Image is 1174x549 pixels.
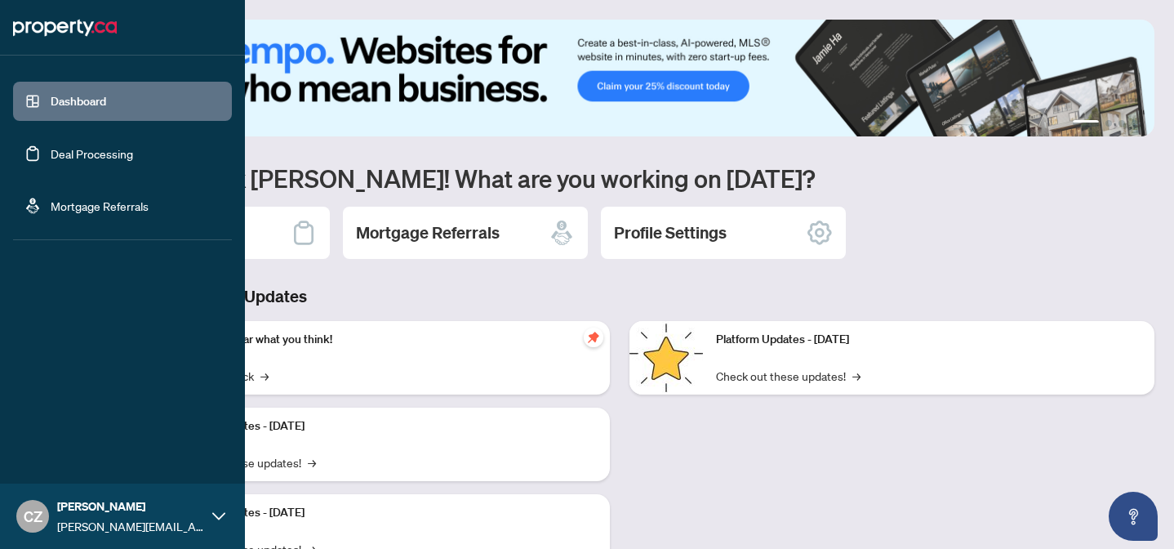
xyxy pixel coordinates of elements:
[57,498,204,516] span: [PERSON_NAME]
[1105,120,1112,127] button: 2
[171,331,597,349] p: We want to hear what you think!
[85,20,1154,136] img: Slide 0
[260,367,269,385] span: →
[171,504,597,522] p: Platform Updates - [DATE]
[308,453,316,471] span: →
[85,285,1154,308] h3: Brokerage & Industry Updates
[852,367,860,385] span: →
[171,417,597,435] p: Platform Updates - [DATE]
[1118,120,1125,127] button: 3
[716,331,1141,349] p: Platform Updates - [DATE]
[85,163,1154,194] h1: Welcome back [PERSON_NAME]! What are you working on [DATE]?
[24,505,42,528] span: CZ
[614,221,727,244] h2: Profile Settings
[13,15,117,41] img: logo
[1073,120,1099,127] button: 1
[629,321,703,395] img: Platform Updates - June 23, 2025
[1109,492,1158,541] button: Open asap
[584,328,603,347] span: pushpin
[716,367,860,385] a: Check out these updates!→
[51,199,149,213] a: Mortgage Referrals
[356,221,500,244] h2: Mortgage Referrals
[51,146,133,161] a: Deal Processing
[51,94,106,109] a: Dashboard
[57,517,204,535] span: [PERSON_NAME][EMAIL_ADDRESS][DOMAIN_NAME]
[1132,120,1138,127] button: 4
